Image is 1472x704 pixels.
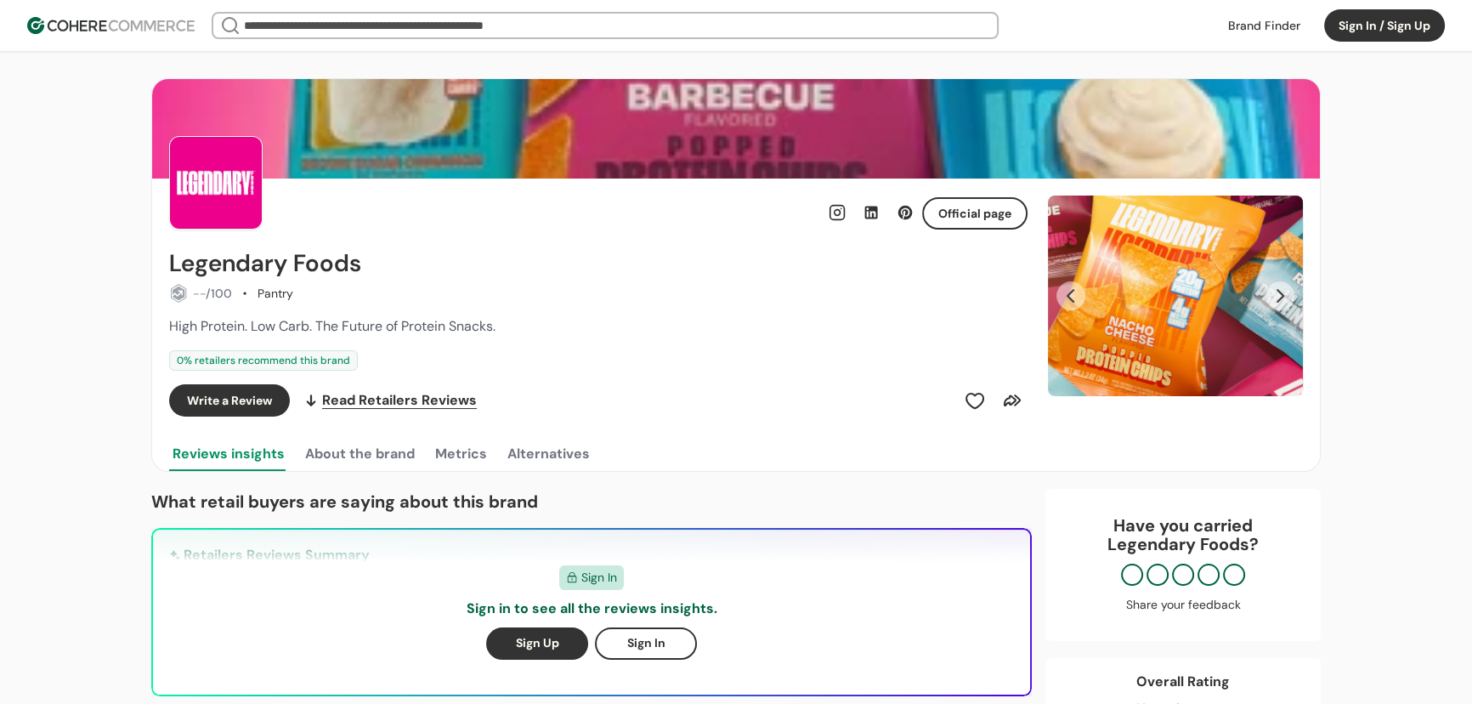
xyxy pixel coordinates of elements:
[1062,516,1304,554] div: Have you carried
[1324,9,1445,42] button: Sign In / Sign Up
[467,599,717,619] p: Sign in to see all the reviews insights.
[504,437,593,471] button: Alternatives
[1062,596,1304,614] div: Share your feedback
[595,627,697,660] button: Sign In
[432,437,490,471] button: Metrics
[581,569,617,587] span: Sign In
[169,437,288,471] button: Reviews insights
[303,384,477,417] a: Read Retailers Reviews
[193,286,206,301] span: --
[258,285,293,303] div: Pantry
[302,437,418,471] button: About the brand
[1048,196,1303,396] img: Slide 1
[322,390,477,411] span: Read Retailers Reviews
[486,627,588,660] button: Sign Up
[1062,535,1304,554] p: Legendary Foods ?
[151,489,1032,514] p: What retail buyers are saying about this brand
[169,384,290,417] button: Write a Review
[152,79,1320,179] img: Brand cover image
[1048,196,1303,396] div: Carousel
[1265,281,1294,310] button: Next Slide
[27,17,195,34] img: Cohere Logo
[1056,281,1085,310] button: Previous Slide
[169,250,361,277] h2: Legendary Foods
[1136,672,1230,692] div: Overall Rating
[206,286,232,301] span: /100
[169,317,495,335] span: High Protein. Low Carb. The Future of Protein Snacks.
[169,136,263,230] img: Brand Photo
[922,197,1028,230] button: Official page
[169,350,358,371] div: 0 % retailers recommend this brand
[1048,196,1303,396] div: Slide 2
